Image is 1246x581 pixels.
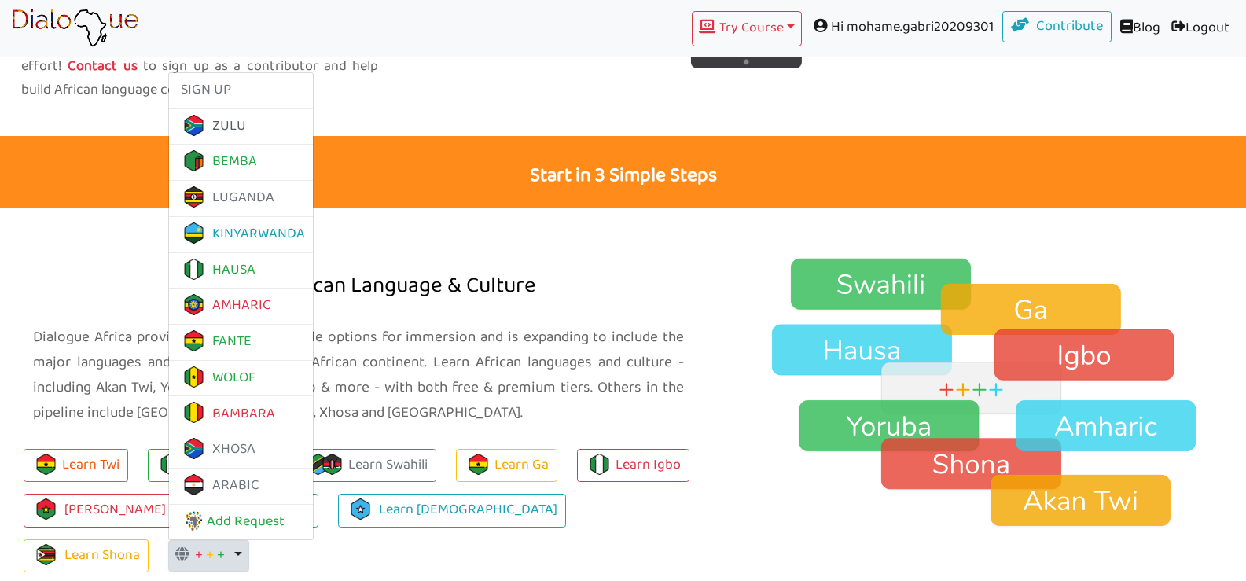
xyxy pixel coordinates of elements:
img: ethiopia.db893f60.png [183,294,204,315]
img: south-africa.ccf68c72.png [183,438,204,459]
a: BAMBARA [181,402,275,426]
img: flag-ghana.106b55d9.png [183,330,204,351]
img: south-africa.ccf68c72.png [183,115,204,136]
a: Blog [1112,11,1166,46]
img: mali.a8edd540.png [183,402,204,423]
a: [PERSON_NAME] [24,494,175,528]
img: rwanda.4d810fa2.png [183,222,204,244]
h2: Select African Language & Culture [33,208,684,316]
img: learn African language platform app [11,9,139,48]
a: HAUSA [181,258,255,282]
a: Contact us [62,54,143,79]
a: Learn Yoruba [148,449,276,483]
span: + [206,543,214,568]
img: somalia.d5236246.png [350,498,371,520]
img: flag-nigeria.710e75b6.png [160,454,181,475]
a: Learn Igbo [577,449,689,483]
a: SIGN UP [181,78,231,102]
img: Twi language, Yoruba, Hausa, Fante, Igbo, Swahili, Amharic, Shona [741,257,1246,529]
a: Learn [DEMOGRAPHIC_DATA] [338,494,566,528]
a: LUGANDA [181,186,274,210]
img: zambia.98fdbda7.png [183,150,204,171]
span: + [195,543,203,568]
img: flag-tanzania.fe228584.png [307,454,329,475]
span: Hi mohame.gabri20209301 [802,11,1002,43]
a: WOLOF [181,366,255,390]
a: Learn Swahili [296,449,436,483]
a: XHOSA [181,437,255,461]
img: senegal.7890113c.png [183,366,204,388]
img: burkina-faso.42b537ce.png [35,498,57,520]
img: flag-ghana.106b55d9.png [468,454,489,475]
a: BEMBA [181,149,257,174]
p: Dialogue Africa provides users with multiple options for immersion and is expanding to include th... [33,325,684,426]
a: Logout [1166,11,1235,46]
button: Learn Twi [24,449,128,483]
a: ARABIC [181,473,259,498]
a: Contribute [1002,11,1112,42]
a: Learn Ga [456,449,557,483]
a: Add Request [181,509,285,534]
button: Try Course [692,11,802,46]
img: flag-ghana.106b55d9.png [35,454,57,475]
img: flag-nigeria.710e75b6.png [589,454,610,475]
a: FANTE [181,329,252,354]
img: uganda.1fdeaf24.png [183,186,204,208]
img: zimbabwe.93903875.png [35,544,57,565]
img: egypt.442b7c93.png [183,474,204,495]
span: + [217,543,225,568]
img: kenya.f9bac8fe.png [322,454,343,475]
a: ZULU [181,114,246,138]
a: KINYARWANDA [181,222,305,246]
a: AMHARIC [181,293,271,318]
img: communication-favicon.44267b67.png [183,510,204,531]
img: flag-nigeria.710e75b6.png [183,258,204,279]
a: Learn Shona [24,539,149,573]
button: + + + [168,540,249,572]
